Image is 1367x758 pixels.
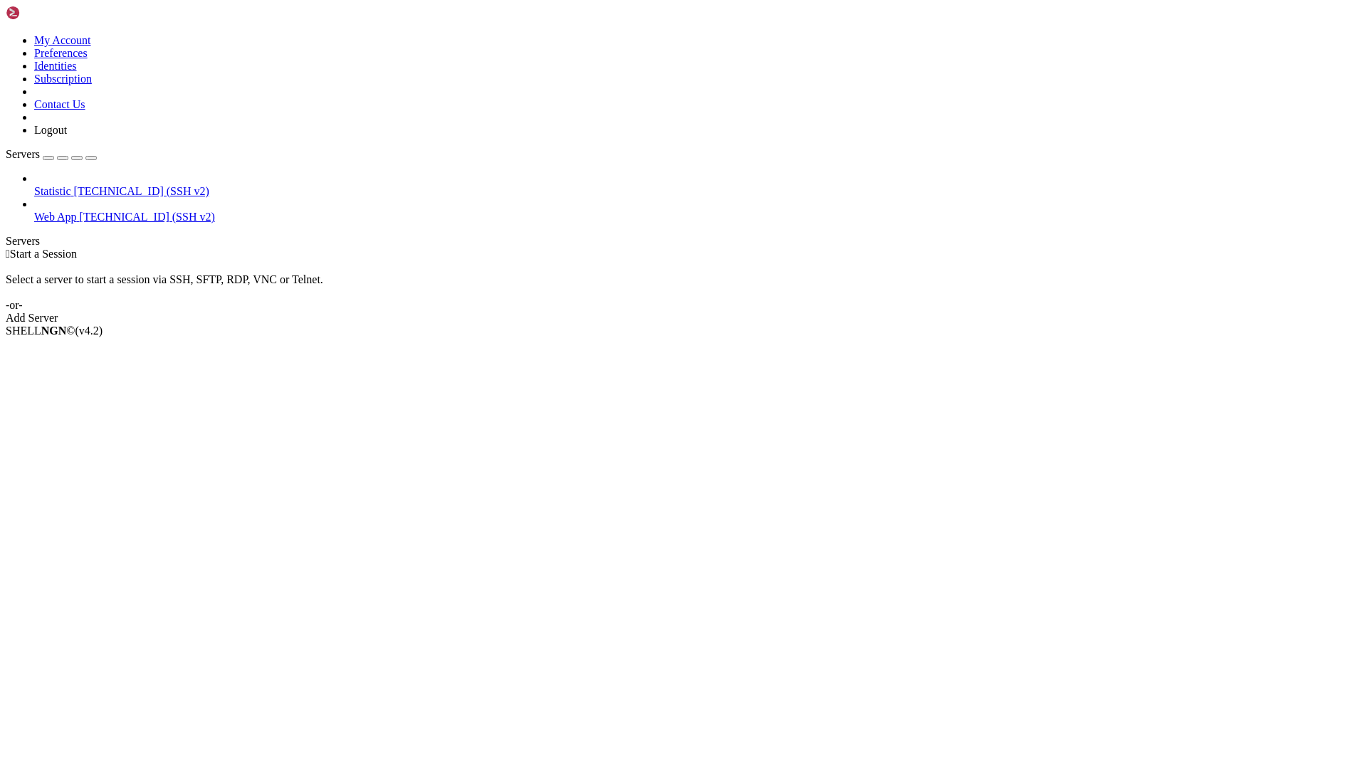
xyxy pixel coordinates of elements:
[34,185,1361,198] a: Statistic [TECHNICAL_ID] (SSH v2)
[34,60,77,72] a: Identities
[6,248,10,260] span: 
[6,148,40,160] span: Servers
[34,211,1361,223] a: Web App [TECHNICAL_ID] (SSH v2)
[74,185,209,197] span: [TECHNICAL_ID] (SSH v2)
[34,34,91,46] a: My Account
[80,211,215,223] span: [TECHNICAL_ID] (SSH v2)
[75,325,103,337] span: 4.2.0
[41,325,67,337] b: NGN
[34,198,1361,223] li: Web App [TECHNICAL_ID] (SSH v2)
[6,148,97,160] a: Servers
[34,98,85,110] a: Contact Us
[34,211,77,223] span: Web App
[10,248,77,260] span: Start a Session
[6,325,103,337] span: SHELL ©
[6,312,1361,325] div: Add Server
[6,6,88,20] img: Shellngn
[34,124,67,136] a: Logout
[34,47,88,59] a: Preferences
[34,172,1361,198] li: Statistic [TECHNICAL_ID] (SSH v2)
[34,185,71,197] span: Statistic
[6,260,1361,312] div: Select a server to start a session via SSH, SFTP, RDP, VNC or Telnet. -or-
[6,235,1361,248] div: Servers
[34,73,92,85] a: Subscription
